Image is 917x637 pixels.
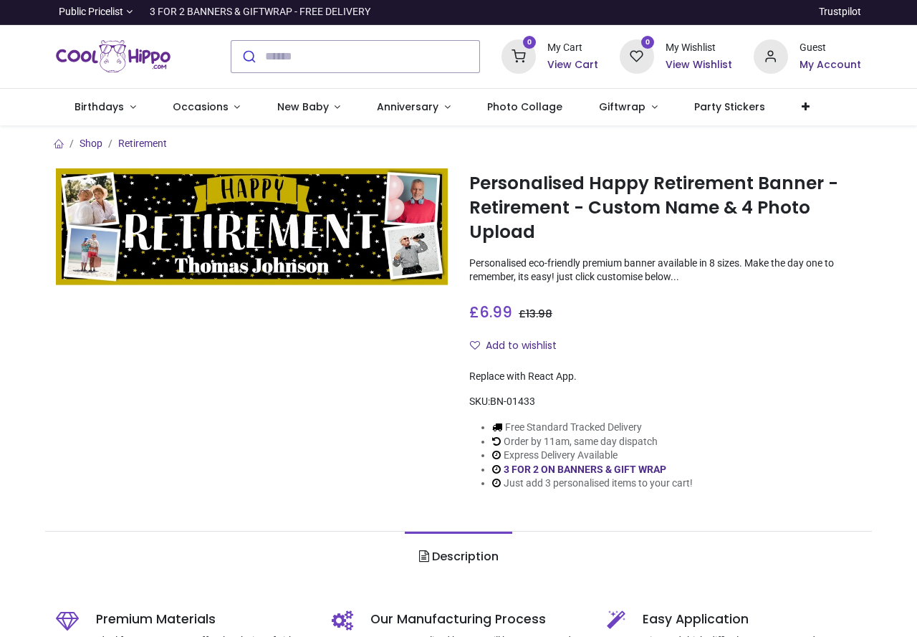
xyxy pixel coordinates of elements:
a: Public Pricelist [56,5,133,19]
a: Retirement [118,138,167,149]
span: Giftwrap [599,100,645,114]
span: 6.99 [479,302,512,322]
a: Occasions [154,89,259,126]
a: Shop [80,138,102,149]
a: Birthdays [56,89,154,126]
div: My Wishlist [666,41,732,55]
li: Free Standard Tracked Delivery [492,421,693,435]
h5: Easy Application [643,610,860,628]
a: 0 [620,49,654,61]
h5: Premium Materials [96,610,309,628]
p: Personalised eco-friendly premium banner available in 8 sizes. Make the day one to remember, its ... [469,257,861,284]
a: Logo of Cool Hippo [56,37,171,77]
a: New Baby [259,89,359,126]
span: Occasions [173,100,229,114]
a: 0 [501,49,536,61]
a: 3 FOR 2 ON BANNERS & GIFT WRAP [504,464,666,475]
div: My Cart [547,41,598,55]
span: £ [469,302,512,322]
span: BN-01433 [490,396,535,407]
sup: 0 [523,36,537,49]
li: Just add 3 personalised items to your cart! [492,476,693,491]
span: New Baby [277,100,329,114]
a: Trustpilot [819,5,861,19]
li: Order by 11am, same day dispatch [492,435,693,449]
a: View Cart [547,58,598,72]
button: Submit [231,41,265,72]
sup: 0 [641,36,655,49]
div: Guest [800,41,861,55]
h1: Personalised Happy Retirement Banner - Retirement - Custom Name & 4 Photo Upload [469,171,861,245]
a: Giftwrap [581,89,676,126]
h5: Our Manufacturing Process [370,610,585,628]
button: Add to wishlistAdd to wishlist [469,334,569,358]
a: View Wishlist [666,58,732,72]
div: SKU: [469,395,861,409]
a: Description [405,532,512,582]
a: Anniversary [359,89,469,126]
span: Party Stickers [694,100,765,114]
div: 3 FOR 2 BANNERS & GIFTWRAP - FREE DELIVERY [150,5,370,19]
div: Replace with React App. [469,370,861,384]
span: Anniversary [377,100,438,114]
img: Personalised Happy Retirement Banner - Retirement - Custom Name & 4 Photo Upload [56,168,448,286]
i: Add to wishlist [470,340,480,350]
li: Express Delivery Available [492,449,693,463]
img: Cool Hippo [56,37,171,77]
span: £ [519,307,552,321]
span: Birthdays [75,100,124,114]
span: Public Pricelist [59,5,123,19]
span: Photo Collage [487,100,562,114]
a: My Account [800,58,861,72]
span: 13.98 [526,307,552,321]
